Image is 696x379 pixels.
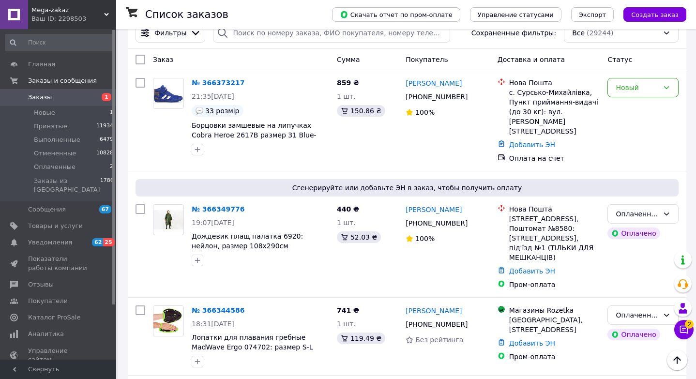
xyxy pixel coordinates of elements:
[616,82,659,93] div: Новый
[192,121,317,149] a: Борцовки замшевые на липучках Cobra Heroe 2617B размер 31 Blue-White-Grey
[96,122,113,131] span: 11934
[571,7,614,22] button: Экспорт
[192,306,244,314] a: № 366344586
[415,336,463,344] span: Без рейтинга
[28,297,68,305] span: Покупатели
[685,317,694,326] span: 2
[406,78,462,88] a: [PERSON_NAME]
[415,108,435,116] span: 100%
[102,93,111,101] span: 1
[96,149,113,158] span: 10828
[337,205,359,213] span: 440 ₴
[509,88,600,136] div: с. Сурсько-Михайлівка, Пункт приймання-видачі (до 30 кг): вул. [PERSON_NAME][STREET_ADDRESS]
[28,60,55,69] span: Главная
[34,177,100,194] span: Заказы из [GEOGRAPHIC_DATA]
[337,231,381,243] div: 52.03 ₴
[337,56,360,63] span: Сумма
[509,339,555,347] a: Добавить ЭН
[404,216,469,230] div: [PHONE_NUMBER]
[340,10,453,19] span: Скачать отчет по пром-оплате
[34,163,76,171] span: Оплаченные
[34,149,76,158] span: Отмененные
[470,7,561,22] button: Управление статусами
[154,28,186,38] span: Фильтры
[337,306,359,314] span: 741 ₴
[667,350,687,370] button: Наверх
[110,163,113,171] span: 2
[587,29,613,37] span: (29244)
[153,305,184,336] a: Фото товару
[139,183,675,193] span: Сгенерируйте или добавьте ЭН в заказ, чтобы получить оплату
[607,329,660,340] div: Оплачено
[100,177,114,194] span: 1786
[332,7,460,22] button: Скачать отчет по пром-оплате
[5,34,114,51] input: Поиск
[192,92,234,100] span: 21:35[DATE]
[205,107,240,115] span: 33 розмір
[337,219,356,227] span: 1 шт.
[145,9,228,20] h1: Список заказов
[478,11,554,18] span: Управление статусами
[28,255,90,272] span: Показатели работы компании
[213,23,450,43] input: Поиск по номеру заказа, ФИО покупателя, номеру телефона, Email, номеру накладной
[34,136,80,144] span: Выполненные
[28,205,66,214] span: Сообщения
[153,204,184,235] a: Фото товару
[153,78,183,108] img: Фото товару
[28,280,54,289] span: Отзывы
[192,320,234,328] span: 18:31[DATE]
[337,92,356,100] span: 1 шт.
[509,352,600,362] div: Пром-оплата
[100,136,113,144] span: 6479
[674,320,694,339] button: Чат с покупателем2
[509,141,555,149] a: Добавить ЭН
[509,305,600,315] div: Магазины Rozetka
[509,315,600,334] div: [GEOGRAPHIC_DATA], [STREET_ADDRESS]
[572,28,585,38] span: Все
[28,330,64,338] span: Аналитика
[28,222,83,230] span: Товары и услуги
[192,219,234,227] span: 19:07[DATE]
[607,227,660,239] div: Оплачено
[153,306,183,336] img: Фото товару
[509,153,600,163] div: Оплата на счет
[153,210,183,229] img: Фото товару
[509,267,555,275] a: Добавить ЭН
[337,79,359,87] span: 859 ₴
[337,105,385,117] div: 150.86 ₴
[153,78,184,109] a: Фото товару
[28,93,52,102] span: Заказы
[623,7,686,22] button: Создать заказ
[579,11,606,18] span: Экспорт
[406,56,448,63] span: Покупатель
[99,205,111,213] span: 67
[192,334,313,351] a: Лопатки для плавания гребные MadWave Ergo 074702: размер S-L
[337,333,385,344] div: 119.49 ₴
[28,313,80,322] span: Каталог ProSale
[616,310,659,320] div: Оплаченный
[34,108,55,117] span: Новые
[631,11,679,18] span: Создать заказ
[110,108,113,117] span: 1
[404,90,469,104] div: [PHONE_NUMBER]
[509,214,600,262] div: [STREET_ADDRESS], Поштомат №8580: [STREET_ADDRESS], під'їзд №1 (ТІЛЬКИ ДЛЯ МЕШКАНЦІВ)
[34,122,67,131] span: Принятые
[192,205,244,213] a: № 366349776
[616,209,659,219] div: Оплаченный
[607,56,632,63] span: Статус
[28,347,90,364] span: Управление сайтом
[415,235,435,243] span: 100%
[192,79,244,87] a: № 366373217
[337,320,356,328] span: 1 шт.
[153,56,173,63] span: Заказ
[28,76,97,85] span: Заказы и сообщения
[509,78,600,88] div: Нова Пошта
[28,238,72,247] span: Уведомления
[192,232,303,250] a: Дождевик плащ палатка 6920: нейлон, размер 108х290см
[509,280,600,289] div: Пром-оплата
[614,10,686,18] a: Создать заказ
[406,205,462,214] a: [PERSON_NAME]
[31,6,104,15] span: Mega-zakaz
